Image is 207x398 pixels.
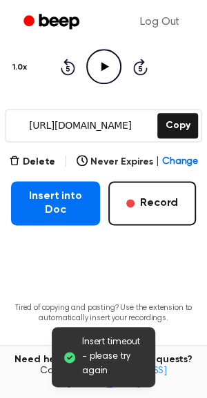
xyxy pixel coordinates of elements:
button: Insert into Doc [11,181,100,225]
p: Tired of copying and pasting? Use the extension to automatically insert your recordings. [11,302,196,323]
button: 1.0x [11,56,32,79]
a: [EMAIL_ADDRESS][DOMAIN_NAME] [67,366,167,388]
span: Change [162,155,198,169]
a: Log Out [126,6,193,39]
span: Insert timeout - please try again [82,335,144,379]
button: Delete [9,155,55,169]
span: Contact us [8,366,199,390]
button: Never Expires|Change [77,155,198,169]
span: | [156,155,159,169]
button: Copy [157,113,198,138]
button: Record [108,181,196,225]
span: | [63,154,68,170]
a: Beep [14,9,92,36]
